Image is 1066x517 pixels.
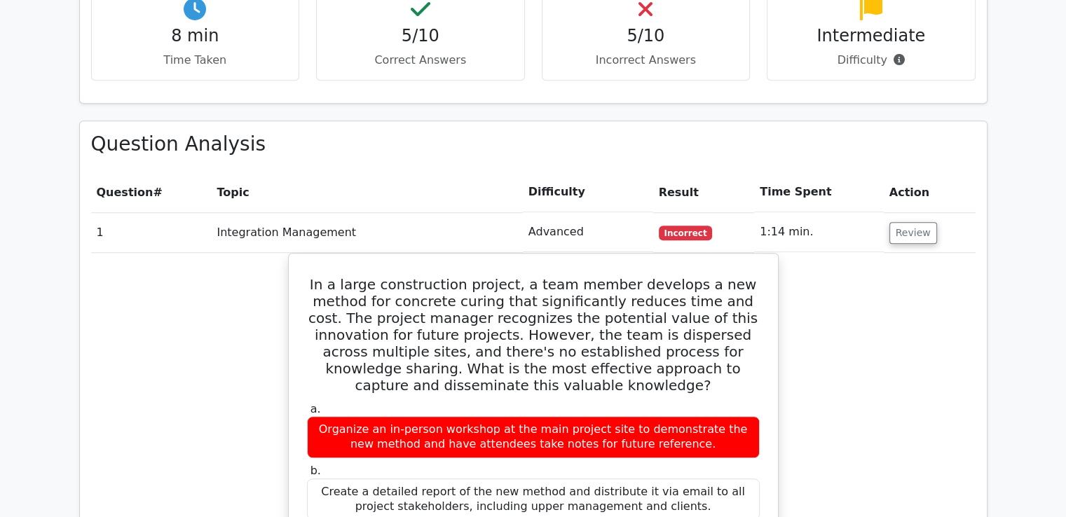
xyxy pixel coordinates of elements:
h4: Intermediate [779,26,964,46]
p: Difficulty [779,52,964,69]
h4: 8 min [103,26,288,46]
td: Integration Management [211,212,522,252]
h4: 5/10 [554,26,739,46]
th: Result [653,172,755,212]
th: # [91,172,212,212]
th: Topic [211,172,522,212]
p: Correct Answers [328,52,513,69]
th: Time Spent [754,172,883,212]
p: Incorrect Answers [554,52,739,69]
div: Organize an in-person workshop at the main project site to demonstrate the new method and have at... [307,416,760,458]
p: Time Taken [103,52,288,69]
th: Action [884,172,976,212]
td: 1:14 min. [754,212,883,252]
h5: In a large construction project, a team member develops a new method for concrete curing that sig... [306,276,761,394]
span: a. [310,402,321,415]
td: 1 [91,212,212,252]
span: Question [97,186,153,199]
th: Difficulty [523,172,653,212]
td: Advanced [523,212,653,252]
h4: 5/10 [328,26,513,46]
span: Incorrect [659,226,713,240]
button: Review [889,222,937,244]
h3: Question Analysis [91,132,976,156]
span: b. [310,464,321,477]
